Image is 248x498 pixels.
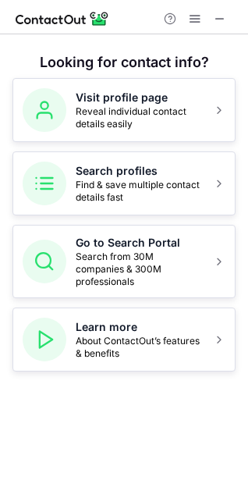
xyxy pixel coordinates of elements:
[76,235,204,251] h5: Go to Search Portal
[12,225,236,298] button: Go to Search PortalSearch from 30M companies & 300M professionals
[23,162,66,205] img: Search profiles
[76,179,204,204] span: Find & save multiple contact details fast
[23,318,66,361] img: Learn more
[76,319,204,335] h5: Learn more
[12,78,236,142] button: Visit profile pageReveal individual contact details easily
[16,9,109,28] img: ContactOut v5.3.10
[76,251,204,288] span: Search from 30M companies & 300M professionals
[23,88,66,132] img: Visit profile page
[12,308,236,372] button: Learn moreAbout ContactOut’s features & benefits
[76,163,204,179] h5: Search profiles
[76,335,204,360] span: About ContactOut’s features & benefits
[76,105,204,130] span: Reveal individual contact details easily
[12,151,236,215] button: Search profilesFind & save multiple contact details fast
[76,90,204,105] h5: Visit profile page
